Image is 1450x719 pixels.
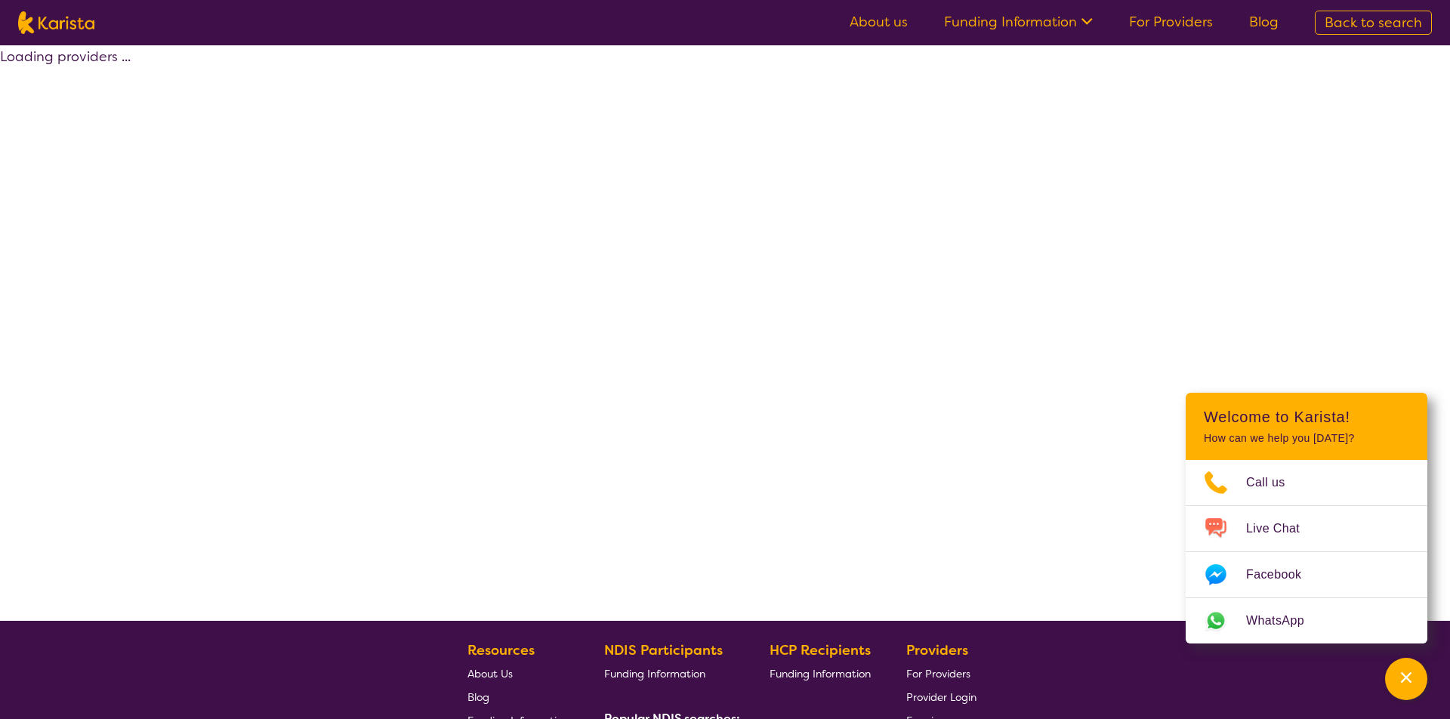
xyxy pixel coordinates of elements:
[1186,460,1427,643] ul: Choose channel
[604,662,734,685] a: Funding Information
[1204,408,1409,426] h2: Welcome to Karista!
[1246,471,1303,494] span: Call us
[1249,13,1279,31] a: Blog
[1246,563,1319,586] span: Facebook
[906,690,976,704] span: Provider Login
[1186,393,1427,643] div: Channel Menu
[467,690,489,704] span: Blog
[1246,609,1322,632] span: WhatsApp
[906,641,968,659] b: Providers
[850,13,908,31] a: About us
[467,641,535,659] b: Resources
[1129,13,1213,31] a: For Providers
[1385,658,1427,700] button: Channel Menu
[770,641,871,659] b: HCP Recipients
[467,662,569,685] a: About Us
[604,667,705,680] span: Funding Information
[18,11,94,34] img: Karista logo
[467,685,569,708] a: Blog
[906,662,976,685] a: For Providers
[770,667,871,680] span: Funding Information
[467,667,513,680] span: About Us
[906,667,970,680] span: For Providers
[1204,432,1409,445] p: How can we help you [DATE]?
[1186,598,1427,643] a: Web link opens in a new tab.
[770,662,871,685] a: Funding Information
[1246,517,1318,540] span: Live Chat
[906,685,976,708] a: Provider Login
[604,641,723,659] b: NDIS Participants
[1315,11,1432,35] a: Back to search
[1325,14,1422,32] span: Back to search
[944,13,1093,31] a: Funding Information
